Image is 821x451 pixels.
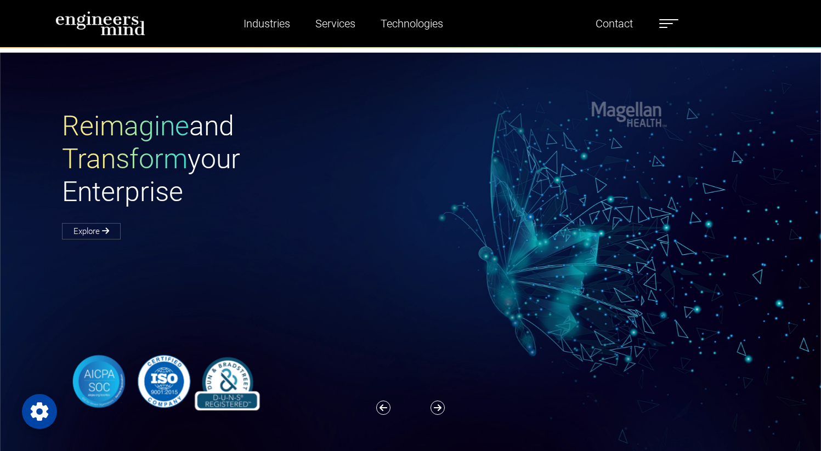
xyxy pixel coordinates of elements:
span: Reimagine [62,110,189,142]
img: banner-logo [62,352,265,410]
a: Contact [591,11,637,36]
img: logo [55,11,146,36]
a: Industries [239,11,295,36]
h1: and your Enterprise [62,110,411,208]
a: Technologies [376,11,448,36]
span: Transform [62,143,188,175]
a: Services [311,11,360,36]
a: Explore [62,223,121,239]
